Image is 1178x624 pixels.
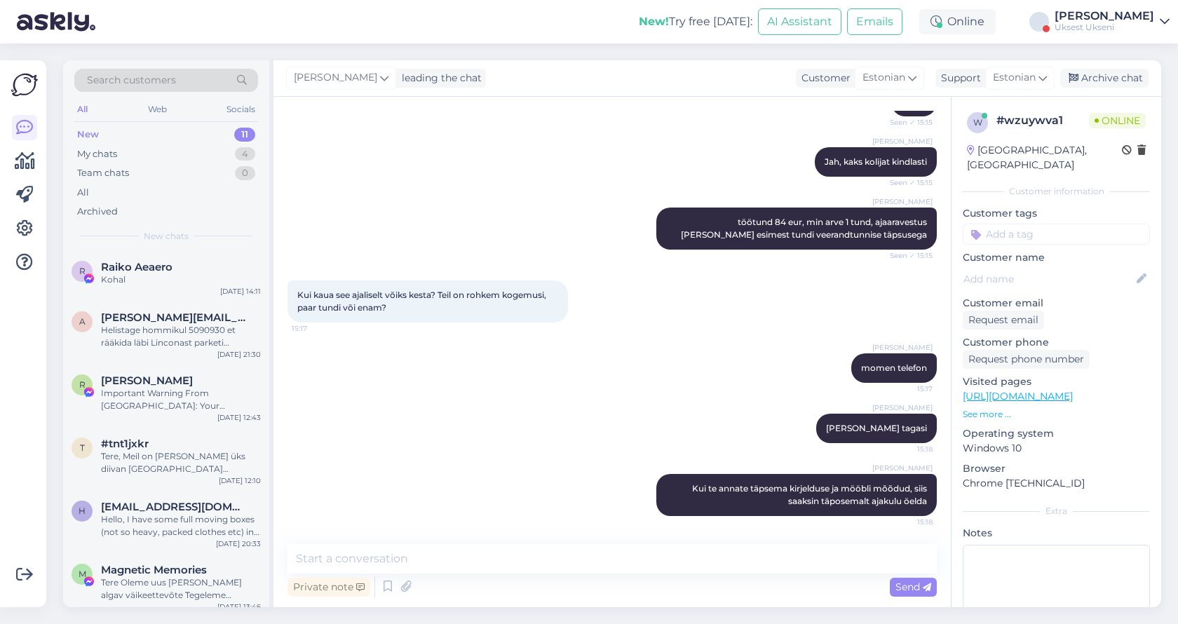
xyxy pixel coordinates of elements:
[880,517,933,527] span: 15:18
[101,311,247,324] span: andreas.aho@gmail.com
[963,461,1150,476] p: Browser
[79,379,86,390] span: R
[101,374,193,387] span: Rafael Snow
[101,564,207,576] span: Magnetic Memories
[963,350,1090,369] div: Request phone number
[861,362,927,373] span: momen telefon
[963,441,1150,456] p: Windows 10
[77,147,117,161] div: My chats
[963,185,1150,198] div: Customer information
[692,483,929,506] span: Kui te annate täpsema kirjelduse ja mööbli mõõdud, siis saaksin täposemalt ajakulu öelda
[826,423,927,433] span: [PERSON_NAME] tagasi
[963,271,1134,287] input: Add name
[101,324,261,349] div: Helistage hommikul 5090930 et rääkida läbi Linconast parketi toomine Pallasti 44 5
[872,402,933,413] span: [PERSON_NAME]
[963,476,1150,491] p: Chrome [TECHNICAL_ID]
[880,117,933,128] span: Seen ✓ 15:15
[872,136,933,147] span: [PERSON_NAME]
[77,186,89,200] div: All
[825,156,927,167] span: Jah, kaks kolijat kindlasti
[235,147,255,161] div: 4
[234,128,255,142] div: 11
[639,13,752,30] div: Try free [DATE]:
[101,513,261,538] div: Hello, I have some full moving boxes (not so heavy, packed clothes etc) in a storage place at par...
[996,112,1089,129] div: # wzuywva1
[963,311,1044,330] div: Request email
[220,286,261,297] div: [DATE] 14:11
[101,261,172,273] span: Raiko Aeaero
[963,206,1150,221] p: Customer tags
[963,390,1073,402] a: [URL][DOMAIN_NAME]
[101,501,247,513] span: handeyetkinn@gmail.com
[1055,22,1154,33] div: Uksest Ukseni
[963,250,1150,265] p: Customer name
[101,576,261,602] div: Tere Oleme uus [PERSON_NAME] algav väikeettevõte Tegeleme fotomagnetite valmistamisega, 5x5 cm, n...
[217,349,261,360] div: [DATE] 21:30
[963,335,1150,350] p: Customer phone
[77,166,129,180] div: Team chats
[87,73,176,88] span: Search customers
[217,412,261,423] div: [DATE] 12:43
[963,296,1150,311] p: Customer email
[396,71,482,86] div: leading the chat
[681,217,929,240] span: töötund 84 eur, min arve 1 tund, ajaaravestus [PERSON_NAME] esimest tundi veerandtunnise täpsusega
[935,71,981,86] div: Support
[639,15,669,28] b: New!
[101,438,149,450] span: #tnt1jxkr
[11,72,38,98] img: Askly Logo
[79,266,86,276] span: R
[993,70,1036,86] span: Estonian
[880,250,933,261] span: Seen ✓ 15:15
[224,100,258,118] div: Socials
[79,569,86,579] span: M
[79,316,86,327] span: a
[77,128,99,142] div: New
[101,450,261,475] div: Tere, Meil on [PERSON_NAME] üks diivan [GEOGRAPHIC_DATA] kesklinnast Mustamäele toimetada. Kas sa...
[963,505,1150,517] div: Extra
[847,8,902,35] button: Emails
[919,9,996,34] div: Online
[216,538,261,549] div: [DATE] 20:33
[872,196,933,207] span: [PERSON_NAME]
[74,100,90,118] div: All
[79,506,86,516] span: h
[862,70,905,86] span: Estonian
[80,442,85,453] span: t
[973,117,982,128] span: w
[144,230,189,243] span: New chats
[880,384,933,394] span: 15:17
[967,143,1122,172] div: [GEOGRAPHIC_DATA], [GEOGRAPHIC_DATA]
[217,602,261,612] div: [DATE] 13:46
[963,426,1150,441] p: Operating system
[880,177,933,188] span: Seen ✓ 15:15
[1060,69,1149,88] div: Archive chat
[796,71,851,86] div: Customer
[77,205,118,219] div: Archived
[145,100,170,118] div: Web
[292,323,344,334] span: 15:17
[235,166,255,180] div: 0
[101,387,261,412] div: Important Warning From [GEOGRAPHIC_DATA]: Your Facebook page is scheduled for permanent deletion ...
[872,463,933,473] span: [PERSON_NAME]
[219,475,261,486] div: [DATE] 12:10
[758,8,841,35] button: AI Assistant
[101,273,261,286] div: Kohal
[872,342,933,353] span: [PERSON_NAME]
[294,70,377,86] span: [PERSON_NAME]
[287,578,370,597] div: Private note
[1055,11,1154,22] div: [PERSON_NAME]
[1055,11,1170,33] a: [PERSON_NAME]Uksest Ukseni
[297,290,548,313] span: Kui kaua see ajaliselt võiks kesta? Teil on rohkem kogemusi, paar tundi või enam?
[1089,113,1146,128] span: Online
[963,224,1150,245] input: Add a tag
[895,581,931,593] span: Send
[963,374,1150,389] p: Visited pages
[880,444,933,454] span: 15:18
[963,526,1150,541] p: Notes
[963,408,1150,421] p: See more ...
